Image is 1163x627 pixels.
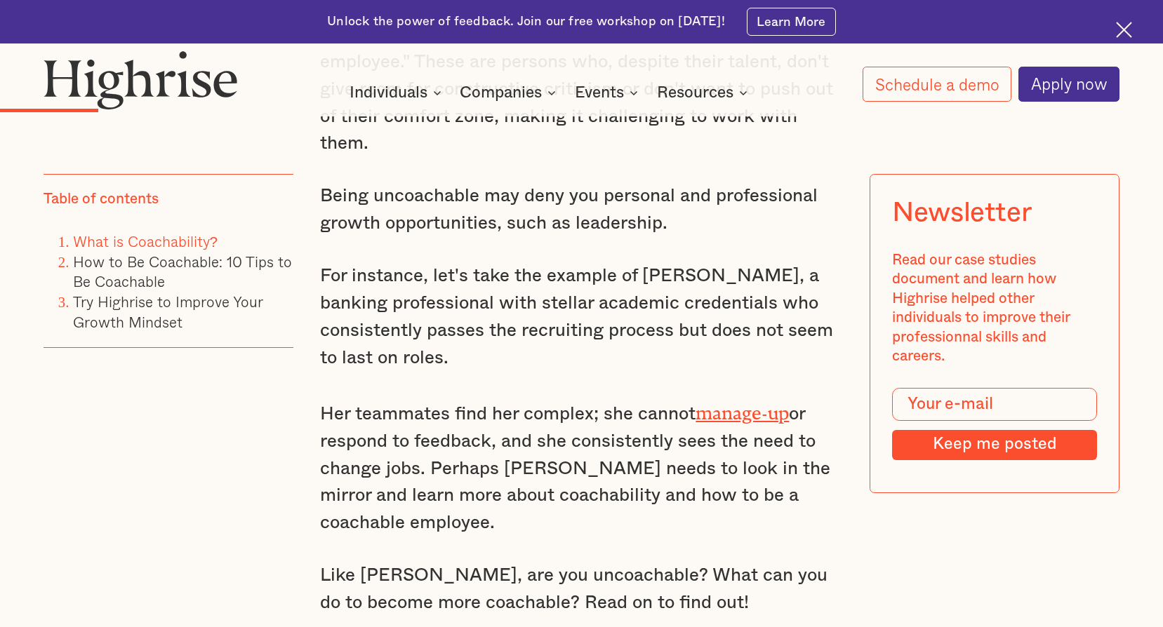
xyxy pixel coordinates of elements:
p: Her teammates find her complex; she cannot or respond to feedback, and she consistently sees the ... [320,397,842,537]
div: Resources [657,84,752,101]
div: Companies [460,84,542,101]
div: Read our case studies document and learn how Highrise helped other individuals to improve their p... [892,250,1097,366]
input: Your e-mail [892,388,1097,421]
div: Newsletter [892,197,1032,229]
p: Like [PERSON_NAME], are you uncoachable? What can you do to become more coachable? Read on to fin... [320,562,842,616]
div: Individuals [350,84,427,101]
p: Being uncoachable may deny you personal and professional growth opportunities, such as leadership. [320,182,842,237]
a: manage-up [696,403,789,414]
a: Try Highrise to Improve Your Growth Mindset [73,290,262,333]
div: Table of contents [44,189,159,209]
form: Modal Form [892,388,1097,460]
div: Unlock the power of feedback. Join our free workshop on [DATE]! [327,13,724,31]
a: What is Coachability? [73,230,218,252]
input: Keep me posted [892,430,1097,460]
div: Events [575,84,642,101]
a: Learn More [747,8,836,36]
a: How to Be Coachable: 10 Tips to Be Coachable [73,250,293,293]
div: Resources [657,84,733,101]
div: Events [575,84,624,101]
img: Highrise logo [44,50,238,109]
p: For instance, let's take the example of [PERSON_NAME], a banking professional with stellar academ... [320,262,842,371]
img: Cross icon [1116,22,1132,38]
a: Apply now [1018,67,1119,102]
div: Individuals [350,84,446,101]
a: Schedule a demo [863,67,1011,102]
div: Companies [460,84,560,101]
